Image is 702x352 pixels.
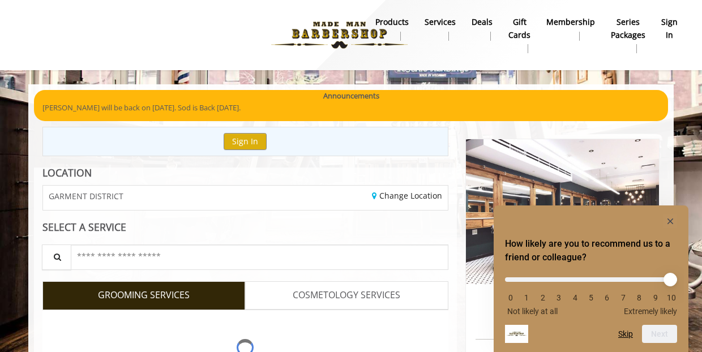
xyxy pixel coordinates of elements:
b: Series packages [611,16,645,41]
h2: Garment District [478,294,647,310]
b: LOCATION [42,166,92,179]
button: Skip [618,329,633,338]
li: 5 [585,293,597,302]
p: [STREET_ADDRESS][US_STATE] [478,314,647,326]
a: sign insign in [653,14,686,44]
li: 10 [666,293,677,302]
b: products [375,16,409,28]
button: Next question [642,325,677,343]
li: 0 [505,293,516,302]
b: Deals [472,16,493,28]
b: Services [425,16,456,28]
a: DealsDeals [464,14,500,44]
li: 8 [633,293,645,302]
li: 6 [601,293,613,302]
span: GARMENT DISTRICT [49,192,123,200]
button: Hide survey [664,214,677,228]
button: Sign In [224,133,267,149]
li: 4 [570,293,581,302]
a: Gift cardsgift cards [500,14,538,56]
span: GROOMING SERVICES [98,288,190,303]
li: 1 [521,293,532,302]
div: How likely are you to recommend us to a friend or colleague? Select an option from 0 to 10, with ... [505,214,677,343]
h2: How likely are you to recommend us to a friend or colleague? Select an option from 0 to 10, with ... [505,237,677,264]
a: Change Location [372,190,442,201]
a: ServicesServices [417,14,464,44]
li: 7 [618,293,629,302]
p: [PERSON_NAME] will be back on [DATE]. Sod is Back [DATE]. [42,102,660,114]
button: Service Search [42,244,71,270]
a: Productsproducts [367,14,417,44]
b: sign in [661,16,678,41]
li: 3 [553,293,564,302]
b: gift cards [508,16,530,41]
span: Extremely likely [624,307,677,316]
a: MembershipMembership [538,14,603,44]
span: COSMETOLOGY SERVICES [293,288,400,303]
a: Series packagesSeries packages [603,14,653,56]
b: Membership [546,16,595,28]
div: SELECT A SERVICE [42,222,448,233]
div: How likely are you to recommend us to a friend or colleague? Select an option from 0 to 10, with ... [505,269,677,316]
b: Announcements [323,90,379,102]
li: 9 [650,293,661,302]
li: 2 [537,293,549,302]
span: Not likely at all [507,307,558,316]
img: Made Man Barbershop logo [262,4,417,66]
